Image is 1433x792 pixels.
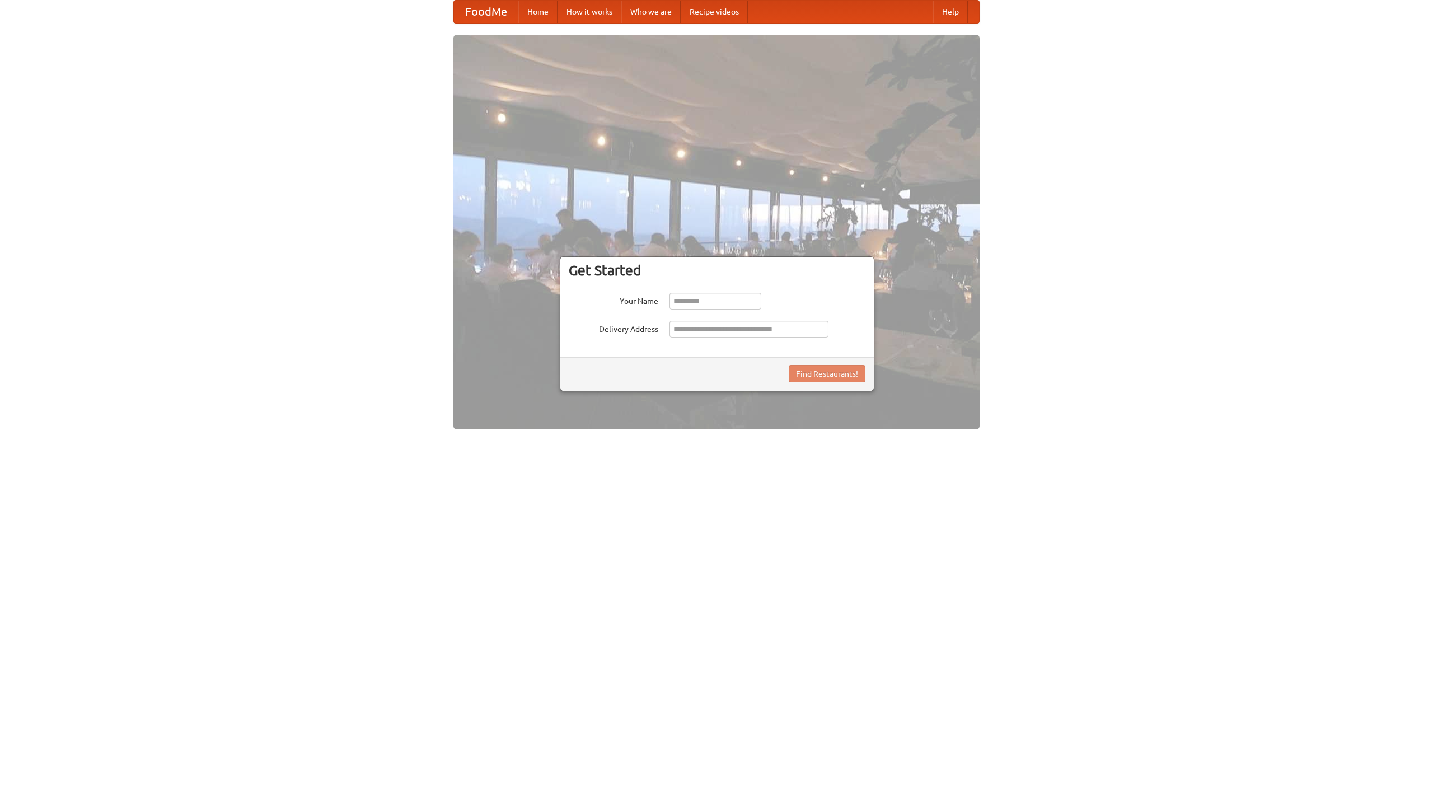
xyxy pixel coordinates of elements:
a: Who we are [621,1,681,23]
h3: Get Started [569,262,865,279]
button: Find Restaurants! [789,365,865,382]
label: Your Name [569,293,658,307]
a: How it works [558,1,621,23]
a: FoodMe [454,1,518,23]
a: Home [518,1,558,23]
label: Delivery Address [569,321,658,335]
a: Help [933,1,968,23]
a: Recipe videos [681,1,748,23]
